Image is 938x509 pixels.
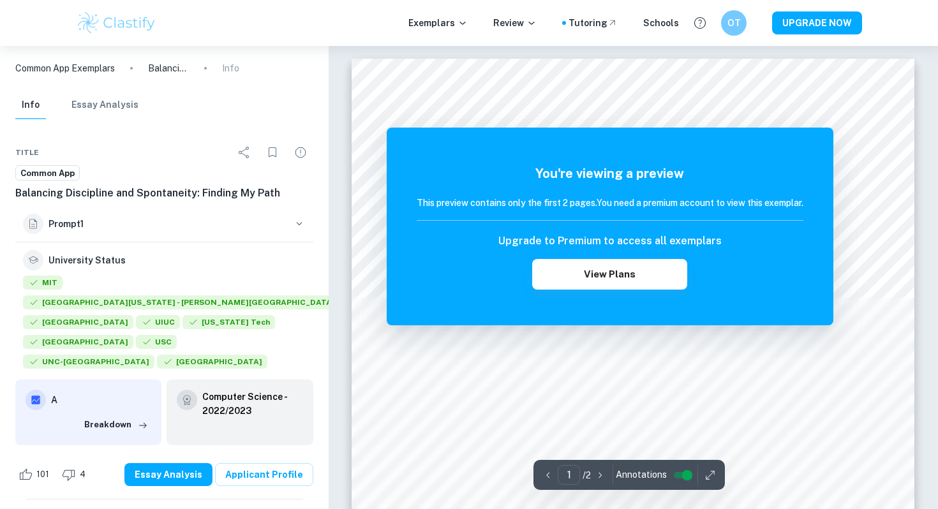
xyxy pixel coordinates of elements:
a: Schools [643,16,679,30]
h6: Balancing Discipline and Spontaneity: Finding My Path [15,186,313,201]
span: [GEOGRAPHIC_DATA] [23,335,133,349]
span: [US_STATE] Tech [182,315,275,329]
div: Accepted: Purdue University [23,335,133,352]
span: 4 [73,468,93,481]
p: / 2 [583,468,591,482]
h6: Upgrade to Premium to access all exemplars [498,233,722,249]
p: Review [493,16,537,30]
a: Applicant Profile [215,463,313,486]
span: 101 [29,468,56,481]
span: MIT [23,276,63,290]
span: UNC-[GEOGRAPHIC_DATA] [23,355,154,369]
div: Accepted: Georgia Institute of Technology [182,315,275,332]
span: Common App [16,167,79,180]
button: View Plans [532,259,687,290]
div: Like [15,464,56,485]
span: Title [15,147,39,158]
div: Dislike [59,464,93,485]
button: Help and Feedback [689,12,711,34]
span: USC [136,335,177,349]
button: Breakdown [81,415,151,434]
div: Report issue [288,140,313,165]
span: [GEOGRAPHIC_DATA][US_STATE] - [PERSON_NAME][GEOGRAPHIC_DATA] [23,295,340,309]
div: Accepted: Vanderbilt University [157,355,267,372]
a: Common App [15,165,80,181]
span: [GEOGRAPHIC_DATA] [157,355,267,369]
button: UPGRADE NOW [772,11,862,34]
h6: A [51,393,151,407]
p: Balancing Discipline and Spontaneity: Finding My Path [148,61,189,75]
div: Accepted: University of North Carolina at Chapel Hill [23,355,154,372]
span: [GEOGRAPHIC_DATA] [23,315,133,329]
button: Essay Analysis [124,463,212,486]
div: Accepted: University of Illinois at Urbana-Champaign [136,315,180,332]
a: Computer Science - 2022/2023 [202,390,302,418]
h6: This preview contains only the first 2 pages. You need a premium account to view this exemplar. [417,196,803,210]
button: Essay Analysis [71,91,138,119]
p: Info [222,61,239,75]
a: Tutoring [569,16,618,30]
div: Accepted: University of Michigan - Ann Arbor [23,295,340,313]
div: Bookmark [260,140,285,165]
div: Accepted: Massachusetts Institute of Technology [23,276,63,293]
img: Clastify logo [76,10,157,36]
h6: OT [727,16,741,30]
button: Info [15,91,46,119]
div: Accepted: Northwestern University [23,315,133,332]
h5: You're viewing a preview [417,164,803,183]
a: Common App Exemplars [15,61,115,75]
div: Accepted: University of Southern California [136,335,177,352]
h6: Prompt 1 [48,217,288,231]
button: Prompt1 [15,206,313,242]
div: Share [232,140,257,165]
h6: University Status [48,253,126,267]
span: UIUC [136,315,180,329]
p: Exemplars [408,16,468,30]
button: OT [721,10,747,36]
span: Annotations [616,468,667,482]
